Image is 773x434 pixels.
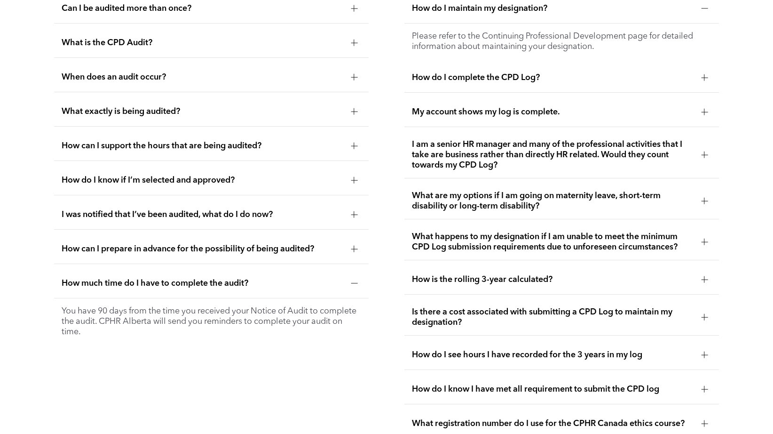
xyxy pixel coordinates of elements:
p: You have 90 days from the time you received your Notice of Audit to complete the audit. CPHR Albe... [62,306,362,337]
span: How is the rolling 3-year calculated? [412,274,694,285]
span: How do I see hours I have recorded for the 3 years in my log [412,350,694,360]
span: How can I support the hours that are being audited? [62,141,344,151]
span: How do I maintain my designation? [412,3,694,14]
span: How do I know if I’m selected and approved? [62,175,344,185]
span: What are my options if I am going on maternity leave, short-term disability or long-term disability? [412,191,694,211]
span: My account shows my log is complete. [412,107,694,117]
span: Can I be audited more than once? [62,3,344,14]
span: I was notified that I’ve been audited, what do I do now? [62,209,344,220]
span: What happens to my designation if I am unable to meet the minimum CPD Log submission requirements... [412,232,694,252]
span: What is the CPD Audit? [62,38,344,48]
span: What registration number do I use for the CPHR Canada ethics course? [412,418,694,429]
span: I am a senior HR manager and many of the professional activities that I take are business rather ... [412,139,694,170]
span: How do I complete the CPD Log? [412,72,694,83]
span: How much time do I have to complete the audit? [62,278,344,289]
span: How do I know I have met all requirement to submit the CPD log [412,384,694,394]
span: What exactly is being audited? [62,106,344,117]
span: Is there a cost associated with submitting a CPD Log to maintain my designation? [412,307,694,328]
span: How can I prepare in advance for the possibility of being audited? [62,244,344,254]
p: Please refer to the Continuing Professional Development page for detailed information about maint... [412,31,712,52]
span: When does an audit occur? [62,72,344,82]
